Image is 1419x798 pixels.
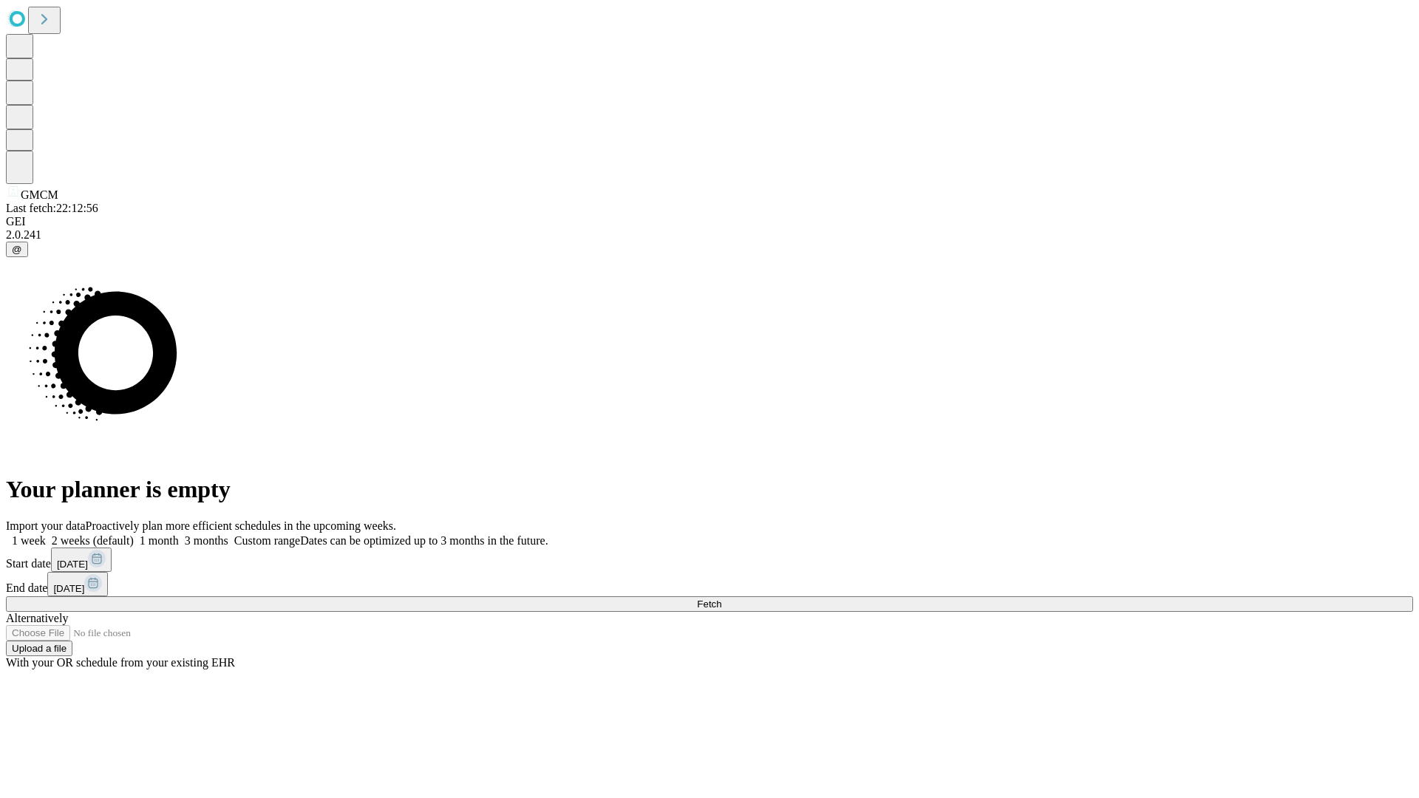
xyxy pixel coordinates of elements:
[86,519,396,532] span: Proactively plan more efficient schedules in the upcoming weeks.
[57,559,88,570] span: [DATE]
[697,598,721,610] span: Fetch
[12,244,22,255] span: @
[6,656,235,669] span: With your OR schedule from your existing EHR
[12,534,46,547] span: 1 week
[6,519,86,532] span: Import your data
[6,202,98,214] span: Last fetch: 22:12:56
[21,188,58,201] span: GMCM
[234,534,300,547] span: Custom range
[6,215,1413,228] div: GEI
[6,641,72,656] button: Upload a file
[6,476,1413,503] h1: Your planner is empty
[300,534,548,547] span: Dates can be optimized up to 3 months in the future.
[6,612,68,624] span: Alternatively
[52,534,134,547] span: 2 weeks (default)
[185,534,228,547] span: 3 months
[53,583,84,594] span: [DATE]
[51,548,112,572] button: [DATE]
[6,596,1413,612] button: Fetch
[6,242,28,257] button: @
[47,572,108,596] button: [DATE]
[140,534,179,547] span: 1 month
[6,548,1413,572] div: Start date
[6,572,1413,596] div: End date
[6,228,1413,242] div: 2.0.241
